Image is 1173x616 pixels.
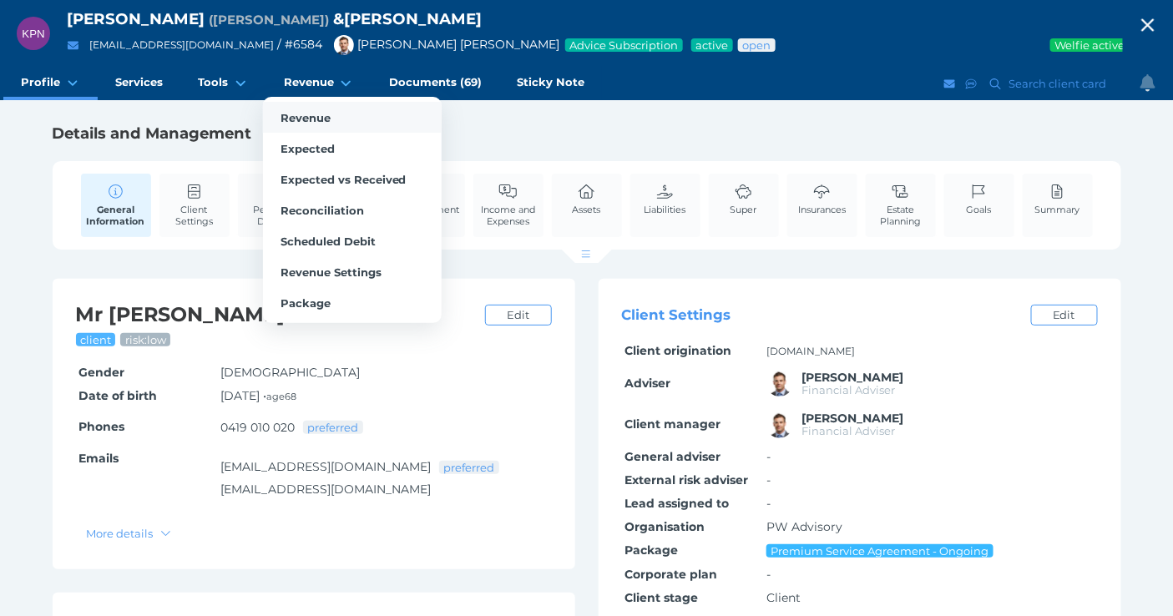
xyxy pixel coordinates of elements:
button: SMS [963,73,980,94]
a: Goals [963,174,996,225]
span: [DEMOGRAPHIC_DATA] [220,365,360,380]
a: Liabilities [640,174,690,225]
span: Liabilities [645,204,686,215]
span: Preferred name [209,12,329,28]
span: KPN [22,28,44,40]
span: Sticky Note [517,75,584,89]
a: Income and Expenses [473,174,544,236]
span: Lead assigned to [624,496,729,511]
a: Expected vs Received [263,164,442,194]
span: Summary [1035,204,1080,215]
span: Documents (69) [389,75,482,89]
span: Phones [78,419,124,434]
a: Revenue [266,67,372,100]
span: client [79,333,113,346]
a: Services [98,67,180,100]
button: Search client card [983,73,1115,94]
span: Organisation [624,519,705,534]
span: PW Advisory [766,519,842,534]
a: [EMAIL_ADDRESS][DOMAIN_NAME] [220,482,431,497]
span: - [766,449,771,464]
span: Tools [198,75,228,89]
span: Welfie active [1054,38,1126,52]
span: Search client card [1005,77,1114,90]
span: Personal Details [242,204,304,227]
span: General Information [85,204,147,227]
span: Client Settings [622,307,731,324]
span: Revenue Settings [281,265,382,279]
span: Financial Adviser [802,424,896,437]
span: Expected vs Received [281,173,407,186]
a: Summary [1031,174,1085,225]
a: Profile [3,67,98,100]
h2: Mr [PERSON_NAME] [76,302,477,328]
a: Personal Details [238,174,308,236]
span: Brad Bond [802,370,904,385]
span: Service package status: Active service agreement in place [695,38,730,52]
a: Revenue [263,102,442,133]
span: Revenue [281,111,331,124]
a: [EMAIL_ADDRESS][DOMAIN_NAME] [89,38,274,51]
span: Advice status: Review not yet booked in [741,38,772,52]
span: Client origination [624,343,731,358]
a: Documents (69) [372,67,499,100]
h1: Details and Management [53,124,1121,144]
a: Revenue Settings [263,256,442,287]
a: Edit [485,305,552,326]
span: / # 6584 [277,37,322,52]
a: Reconciliation [263,194,442,225]
span: preferred [442,461,496,474]
span: Profile [21,75,60,89]
span: Services [115,75,163,89]
span: Employment [400,204,460,215]
span: - [766,496,771,511]
small: age 68 [266,391,296,402]
a: Assets [569,174,605,225]
a: Edit [1031,305,1098,326]
button: Email [63,35,83,56]
span: Client stage [624,590,698,605]
span: Edit [1045,308,1082,321]
span: Advice Subscription [569,38,680,52]
span: Premium Service Agreement - Ongoing [770,544,990,558]
span: Insurances [798,204,846,215]
span: Assets [573,204,601,215]
img: Brad Bond [766,412,793,438]
span: [PERSON_NAME] [67,9,205,28]
span: Date of birth [78,388,157,403]
span: Super [731,204,757,215]
span: [PERSON_NAME] [PERSON_NAME] [326,37,559,52]
button: Email [942,73,958,94]
span: Goals [967,204,992,215]
a: 0419 010 020 [220,420,295,435]
a: Client Settings [159,174,230,236]
span: Package [281,296,331,310]
span: Adviser [624,376,670,391]
span: risk: low [124,333,168,346]
span: Corporate plan [624,567,717,582]
td: [DOMAIN_NAME] [764,340,1098,363]
a: General Information [81,174,151,237]
span: Financial Adviser [802,383,896,396]
span: & [PERSON_NAME] [333,9,482,28]
span: Client manager [624,417,720,432]
span: Reconciliation [281,204,364,217]
span: preferred [306,421,360,434]
a: Estate Planning [866,174,936,236]
span: Estate Planning [870,204,932,227]
button: More details [78,523,179,543]
img: Brad Bond [334,35,354,55]
span: Revenue [284,75,334,89]
span: Expected [281,142,335,155]
a: Insurances [794,174,850,225]
span: Scheduled Debit [281,235,376,248]
span: Edit [499,308,536,321]
span: Emails [78,451,119,466]
span: Brad Bond [802,411,904,426]
span: Client Settings [164,204,225,227]
span: General adviser [624,449,720,464]
a: Scheduled Debit [263,225,442,256]
span: Package [624,543,678,558]
span: - [766,472,771,487]
span: Income and Expenses [478,204,539,227]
